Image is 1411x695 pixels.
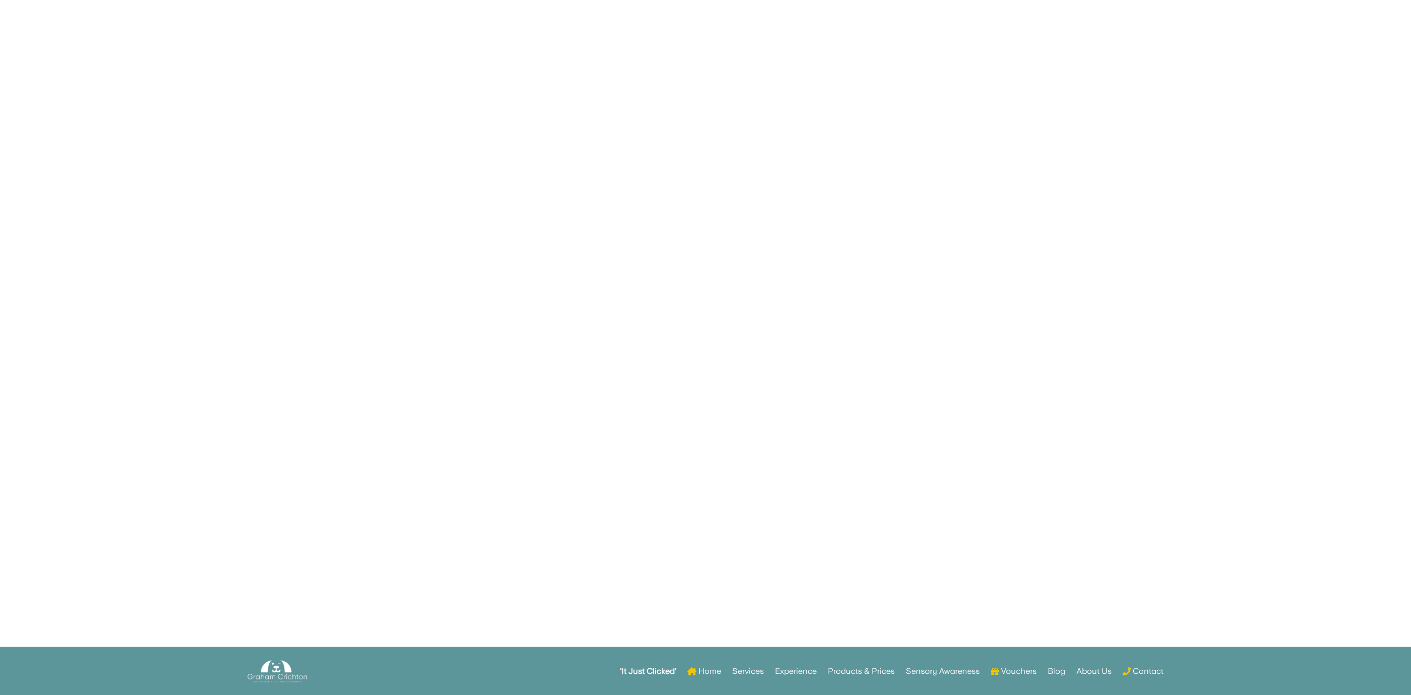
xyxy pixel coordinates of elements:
strong: ‘It Just Clicked’ [620,668,676,675]
a: Experience [775,652,817,691]
a: ‘It Just Clicked’ [620,652,676,691]
img: Graham Crichton Photography Logo - Graham Crichton - Belfast Family & Pet Photography Studio [248,658,307,685]
a: Home [687,652,721,691]
a: Services [732,652,764,691]
a: Vouchers [991,652,1037,691]
a: Products & Prices [828,652,895,691]
a: Contact [1123,652,1163,691]
a: Sensory Awareness [906,652,980,691]
a: Blog [1048,652,1065,691]
a: About Us [1076,652,1112,691]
